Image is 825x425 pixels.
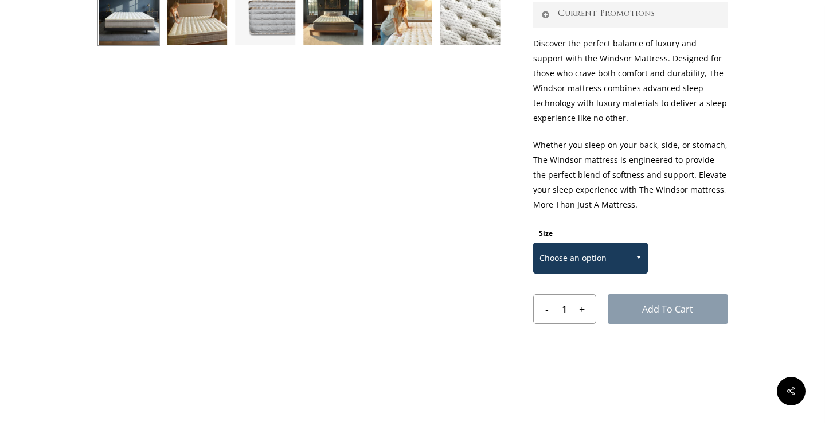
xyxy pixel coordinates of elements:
span: Choose an option [534,246,647,270]
p: Whether you sleep on your back, side, or stomach, The Windsor mattress is engineered to provide t... [533,138,728,224]
input: - [534,295,554,323]
label: Size [539,228,553,238]
iframe: Secure express checkout frame [545,338,717,370]
input: + [576,295,596,323]
p: Discover the perfect balance of luxury and support with the Windsor Mattress. Designed for those ... [533,36,728,138]
span: Choose an option [533,243,648,274]
a: Current Promotions [533,2,728,28]
iframe: Secure express checkout frame [545,371,717,403]
input: Product quantity [553,295,575,323]
button: Add to cart [608,294,728,324]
